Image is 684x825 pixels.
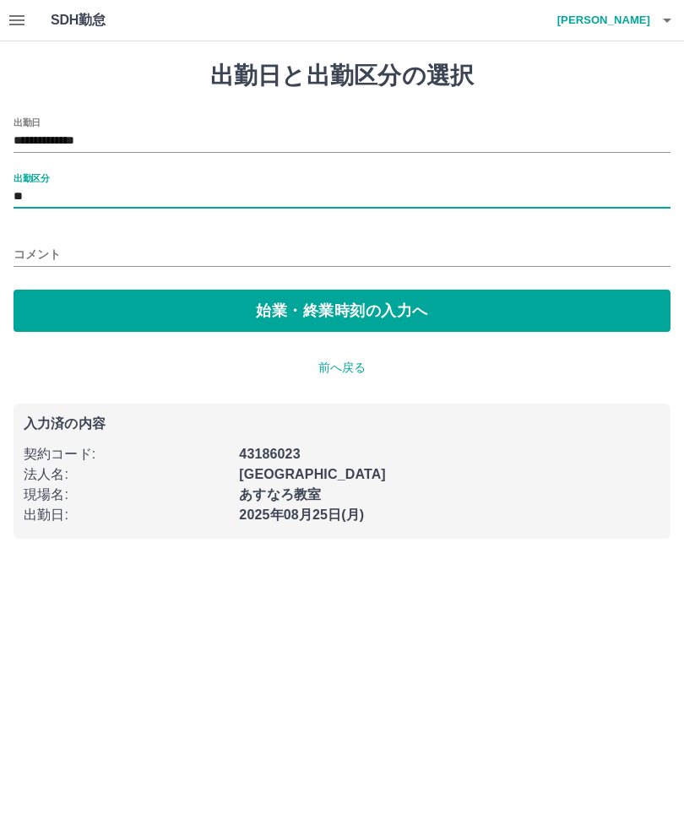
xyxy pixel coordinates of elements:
[24,444,229,464] p: 契約コード :
[24,485,229,505] p: 現場名 :
[14,359,670,377] p: 前へ戻る
[14,171,49,184] label: 出勤区分
[14,116,41,128] label: 出勤日
[14,290,670,332] button: 始業・終業時刻の入力へ
[239,467,386,481] b: [GEOGRAPHIC_DATA]
[24,505,229,525] p: 出勤日 :
[239,487,321,502] b: あすなろ教室
[24,417,660,431] p: 入力済の内容
[239,447,300,461] b: 43186023
[24,464,229,485] p: 法人名 :
[239,507,364,522] b: 2025年08月25日(月)
[14,62,670,90] h1: 出勤日と出勤区分の選択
